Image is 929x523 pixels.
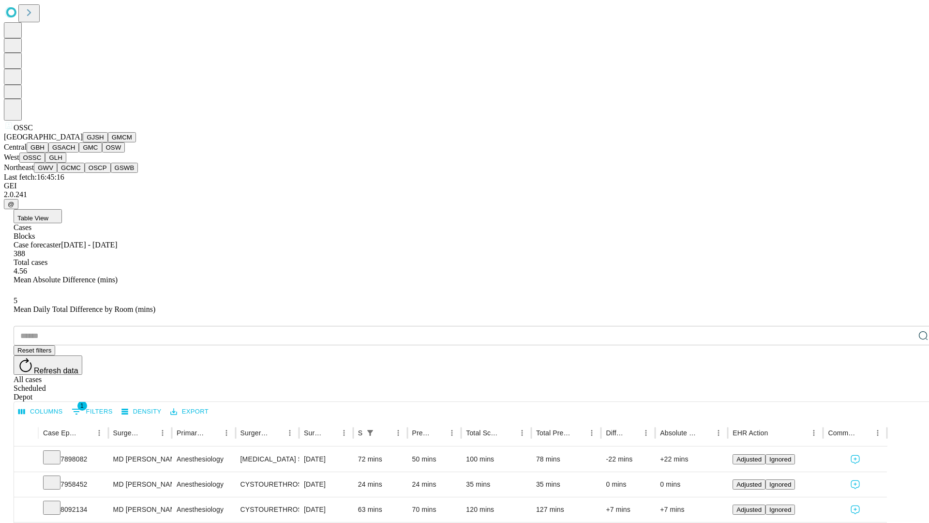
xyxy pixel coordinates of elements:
button: Menu [712,426,725,440]
button: Sort [502,426,515,440]
span: @ [8,200,15,208]
button: Select columns [16,404,65,419]
button: @ [4,199,18,209]
button: Density [119,404,164,419]
span: Ignored [769,456,791,463]
span: 4.56 [14,267,27,275]
button: GMC [79,142,102,153]
span: Central [4,143,27,151]
button: OSSC [19,153,45,163]
span: West [4,153,19,161]
button: Sort [857,426,871,440]
span: Reset filters [17,347,51,354]
span: 388 [14,249,25,258]
button: Show filters [69,404,115,419]
div: MD [PERSON_NAME] Md [113,447,167,472]
button: GMCM [108,132,136,142]
div: Surgeon Name [113,429,141,437]
button: Menu [283,426,297,440]
span: Northeast [4,163,34,171]
button: Ignored [765,479,795,490]
div: 1 active filter [363,426,377,440]
button: Show filters [363,426,377,440]
button: Sort [79,426,92,440]
div: Case Epic Id [43,429,78,437]
button: Adjusted [733,505,765,515]
span: Adjusted [736,481,762,488]
button: Sort [378,426,391,440]
div: Absolute Difference [660,429,697,437]
div: 24 mins [358,472,403,497]
button: Expand [19,451,33,468]
div: 0 mins [660,472,723,497]
div: 50 mins [412,447,457,472]
button: Table View [14,209,62,223]
div: [DATE] [304,447,348,472]
button: Menu [639,426,653,440]
span: Last fetch: 16:45:16 [4,173,64,181]
div: 8092134 [43,497,104,522]
div: Total Predicted Duration [536,429,571,437]
span: Mean Daily Total Difference by Room (mins) [14,305,155,313]
button: Reset filters [14,345,55,355]
span: Adjusted [736,456,762,463]
span: Table View [17,215,48,222]
div: 2.0.241 [4,190,925,199]
span: Total cases [14,258,47,266]
button: Sort [698,426,712,440]
div: [DATE] [304,497,348,522]
span: 5 [14,296,17,305]
div: -22 mins [606,447,650,472]
span: [DATE] - [DATE] [61,241,117,249]
button: Menu [807,426,821,440]
div: Anesthesiology [177,497,230,522]
div: 35 mins [536,472,597,497]
button: Sort [324,426,337,440]
button: Sort [206,426,220,440]
button: Menu [445,426,459,440]
div: 78 mins [536,447,597,472]
span: Case forecaster [14,241,61,249]
button: Menu [871,426,884,440]
button: Export [168,404,211,419]
button: Ignored [765,505,795,515]
button: Refresh data [14,355,82,375]
button: Expand [19,502,33,519]
span: Ignored [769,481,791,488]
div: Surgery Name [240,429,269,437]
div: Total Scheduled Duration [466,429,501,437]
div: CYSTOURETHROSCOPY WITH [MEDICAL_DATA] REMOVAL SIMPLE [240,472,294,497]
div: MD [PERSON_NAME] Md [113,497,167,522]
div: 35 mins [466,472,526,497]
button: GLH [45,153,66,163]
div: 7958452 [43,472,104,497]
button: Menu [391,426,405,440]
div: +22 mins [660,447,723,472]
div: 63 mins [358,497,403,522]
div: CYSTOURETHROSCOPY [MEDICAL_DATA] WITH [MEDICAL_DATA] AND [MEDICAL_DATA] INSERTION [240,497,294,522]
span: Adjusted [736,506,762,513]
button: Sort [769,426,782,440]
button: Menu [515,426,529,440]
span: 1 [77,401,87,411]
button: Menu [156,426,169,440]
div: 70 mins [412,497,457,522]
button: GJSH [83,132,108,142]
div: Surgery Date [304,429,323,437]
div: +7 mins [660,497,723,522]
div: 0 mins [606,472,650,497]
span: Mean Absolute Difference (mins) [14,276,118,284]
button: Menu [92,426,106,440]
div: Predicted In Room Duration [412,429,431,437]
button: Menu [220,426,233,440]
div: Anesthesiology [177,472,230,497]
button: GCMC [57,163,85,173]
span: OSSC [14,123,33,132]
button: Menu [585,426,599,440]
div: 7898082 [43,447,104,472]
button: Sort [270,426,283,440]
button: Adjusted [733,454,765,464]
div: Difference [606,429,625,437]
div: 127 mins [536,497,597,522]
button: Menu [337,426,351,440]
